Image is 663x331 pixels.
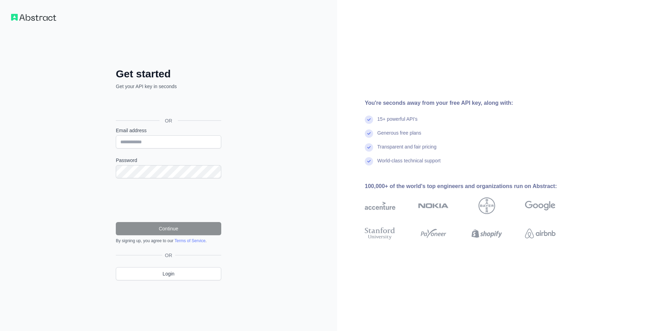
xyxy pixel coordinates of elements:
[365,129,373,138] img: check mark
[116,83,221,90] p: Get your API key in seconds
[116,157,221,164] label: Password
[116,127,221,134] label: Email address
[174,238,205,243] a: Terms of Service
[160,117,178,124] span: OR
[112,97,223,113] iframe: Sign in with Google Button
[11,14,56,21] img: Workflow
[365,197,395,214] img: accenture
[377,157,441,171] div: World-class technical support
[116,68,221,80] h2: Get started
[377,116,417,129] div: 15+ powerful API's
[479,197,495,214] img: bayer
[365,99,578,107] div: You're seconds away from your free API key, along with:
[365,157,373,165] img: check mark
[472,226,502,241] img: shopify
[418,197,449,214] img: nokia
[365,116,373,124] img: check mark
[116,267,221,280] a: Login
[525,197,556,214] img: google
[365,143,373,152] img: check mark
[365,182,578,190] div: 100,000+ of the world's top engineers and organizations run on Abstract:
[377,129,421,143] div: Generous free plans
[162,252,175,259] span: OR
[365,226,395,241] img: stanford university
[377,143,437,157] div: Transparent and fair pricing
[116,238,221,244] div: By signing up, you agree to our .
[116,222,221,235] button: Continue
[116,187,221,214] iframe: reCAPTCHA
[418,226,449,241] img: payoneer
[525,226,556,241] img: airbnb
